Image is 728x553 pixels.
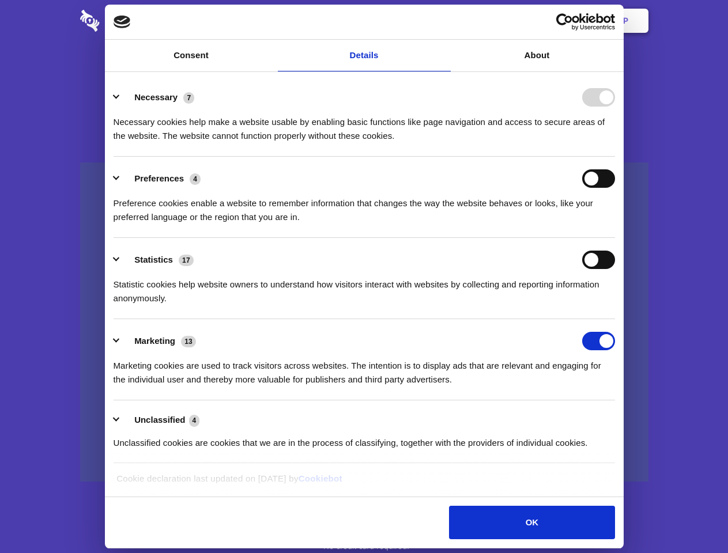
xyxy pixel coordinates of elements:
span: 17 [179,255,194,266]
button: Statistics (17) [114,251,201,269]
button: Marketing (13) [114,332,203,350]
div: Marketing cookies are used to track visitors across websites. The intention is to display ads tha... [114,350,615,387]
button: OK [449,506,614,539]
button: Preferences (4) [114,169,208,188]
div: Necessary cookies help make a website usable by enabling basic functions like page navigation and... [114,107,615,143]
a: Cookiebot [299,474,342,483]
label: Necessary [134,92,178,102]
h4: Auto-redaction of sensitive data, encrypted data sharing and self-destructing private chats. Shar... [80,105,648,143]
button: Unclassified (4) [114,413,207,427]
a: Details [278,40,451,71]
div: Preference cookies enable a website to remember information that changes the way the website beha... [114,188,615,224]
span: 13 [181,336,196,347]
a: Pricing [338,3,388,39]
span: 7 [183,92,194,104]
a: Contact [467,3,520,39]
span: 4 [189,415,200,426]
div: Cookie declaration last updated on [DATE] by [108,472,620,494]
button: Necessary (7) [114,88,202,107]
a: Wistia video thumbnail [80,162,648,482]
h1: Eliminate Slack Data Loss. [80,52,648,93]
a: Usercentrics Cookiebot - opens in a new window [514,13,615,31]
img: logo [114,16,131,28]
label: Statistics [134,255,173,264]
label: Preferences [134,173,184,183]
a: Login [523,3,573,39]
label: Marketing [134,336,175,346]
div: Unclassified cookies are cookies that we are in the process of classifying, together with the pro... [114,427,615,450]
a: Consent [105,40,278,71]
img: logo-wordmark-white-trans-d4663122ce5f474addd5e946df7df03e33cb6a1c49d2221995e7729f52c070b2.svg [80,10,179,32]
div: Statistic cookies help website owners to understand how visitors interact with websites by collec... [114,269,615,305]
span: 4 [190,173,201,185]
iframe: Drift Widget Chat Controller [670,495,714,539]
a: About [451,40,624,71]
